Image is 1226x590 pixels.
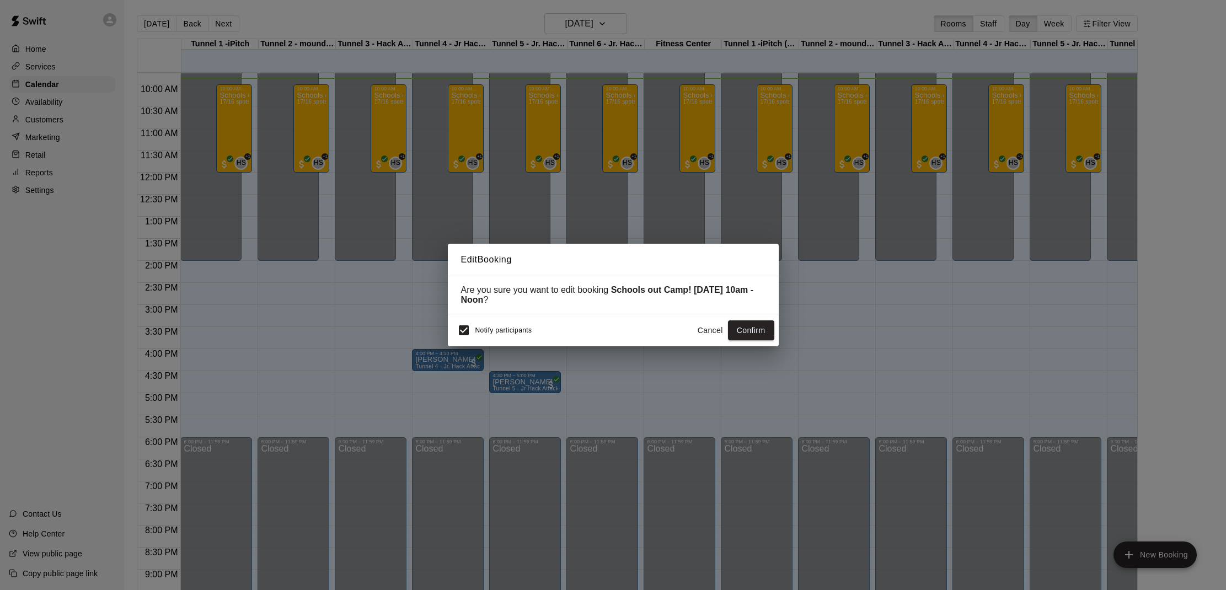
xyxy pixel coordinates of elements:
[693,320,728,341] button: Cancel
[728,320,774,341] button: Confirm
[461,285,754,304] strong: Schools out Camp! [DATE] 10am - Noon
[461,285,765,305] div: Are you sure you want to edit booking ?
[475,326,532,334] span: Notify participants
[448,244,779,276] h2: Edit Booking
